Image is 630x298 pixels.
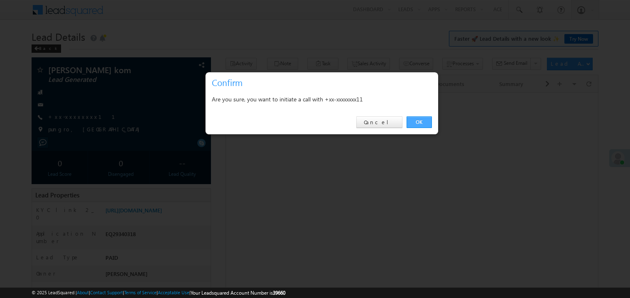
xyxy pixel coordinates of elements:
div: Are you sure, you want to initiate a call with +xx-xxxxxxxx11 [212,94,432,104]
a: OK [407,116,432,128]
a: Contact Support [90,290,123,295]
h3: Confirm [212,75,435,90]
a: Terms of Service [124,290,157,295]
span: © 2025 LeadSquared | | | | | [32,289,285,297]
a: About [77,290,89,295]
span: Your Leadsquared Account Number is [191,290,285,296]
span: 39660 [273,290,285,296]
a: Cancel [356,116,402,128]
a: Acceptable Use [158,290,189,295]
